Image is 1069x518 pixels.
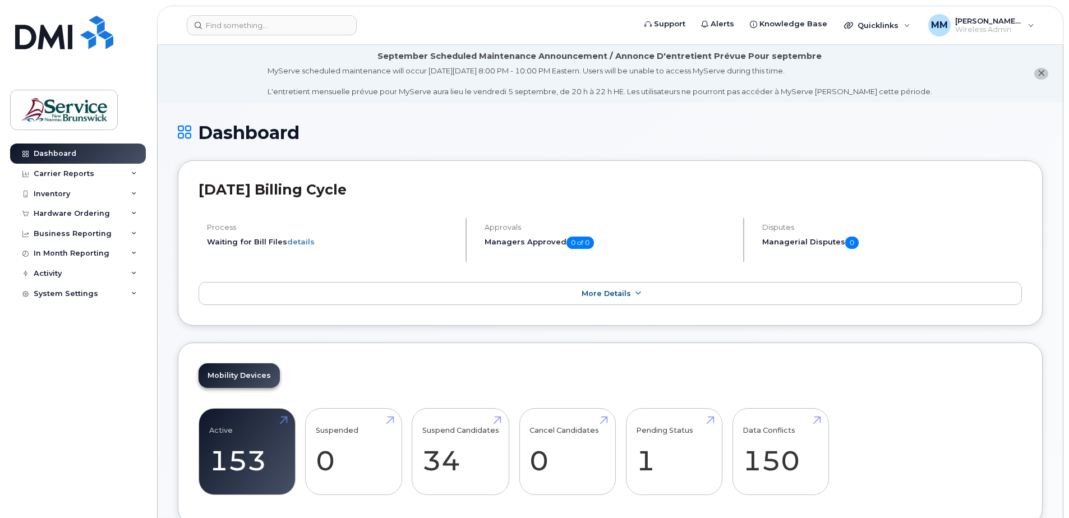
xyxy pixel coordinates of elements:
li: Waiting for Bill Files [207,237,456,247]
a: Mobility Devices [199,363,280,388]
h4: Approvals [485,223,734,232]
h2: [DATE] Billing Cycle [199,181,1022,198]
span: 0 [845,237,859,249]
h5: Managers Approved [485,237,734,249]
button: close notification [1034,68,1048,80]
a: Suspended 0 [316,415,391,489]
span: More Details [582,289,631,298]
a: Cancel Candidates 0 [529,415,605,489]
h1: Dashboard [178,123,1043,142]
span: 0 of 0 [566,237,594,249]
div: MyServe scheduled maintenance will occur [DATE][DATE] 8:00 PM - 10:00 PM Eastern. Users will be u... [268,66,932,97]
h4: Process [207,223,456,232]
h5: Managerial Disputes [762,237,1022,249]
h4: Disputes [762,223,1022,232]
a: Suspend Candidates 34 [422,415,499,489]
a: Active 153 [209,415,285,489]
div: September Scheduled Maintenance Announcement / Annonce D'entretient Prévue Pour septembre [377,50,822,62]
a: Pending Status 1 [636,415,712,489]
a: Data Conflicts 150 [743,415,818,489]
a: details [287,237,315,246]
